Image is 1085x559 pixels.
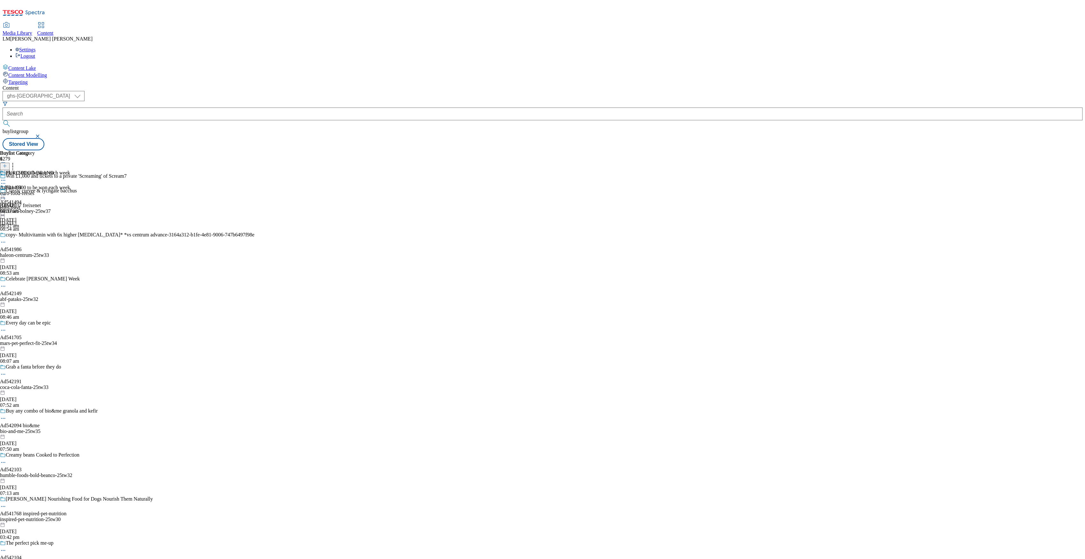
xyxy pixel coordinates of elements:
[8,65,36,71] span: Content Lake
[6,232,254,238] div: copy- Multivitamin with 6x higher [MEDICAL_DATA]* *vs centrum advance-3164a312-b1fe-4e81-9006-747...
[6,276,80,282] div: Celebrate [PERSON_NAME] Week
[3,138,44,150] button: Stored View
[37,23,54,36] a: Content
[6,496,153,502] div: [PERSON_NAME] Nourishing Food for Dogs Nourish Them Naturally
[8,79,28,85] span: Targeting
[3,36,10,41] span: LM
[3,23,32,36] a: Media Library
[15,47,36,52] a: Settings
[6,170,54,176] div: EURO FOOD BRAND
[3,108,1082,120] input: Search
[6,540,54,546] div: The perfect pick me-up
[3,129,28,134] span: buylistgroup
[6,408,98,414] div: Buy any combo of bio&me granola and kefir
[3,64,1082,71] a: Content Lake
[3,101,8,106] svg: Search Filters
[8,72,47,78] span: Content Modelling
[15,53,35,59] a: Logout
[37,30,54,36] span: Content
[10,36,92,41] span: [PERSON_NAME] [PERSON_NAME]
[3,30,32,36] span: Media Library
[3,71,1082,78] a: Content Modelling
[3,78,1082,85] a: Targeting
[6,364,61,370] div: Grab a fanta brfore they do
[6,452,79,458] div: Creamy beans Cooked to Perfection
[6,320,51,326] div: Every day can be epic
[3,85,1082,91] div: Content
